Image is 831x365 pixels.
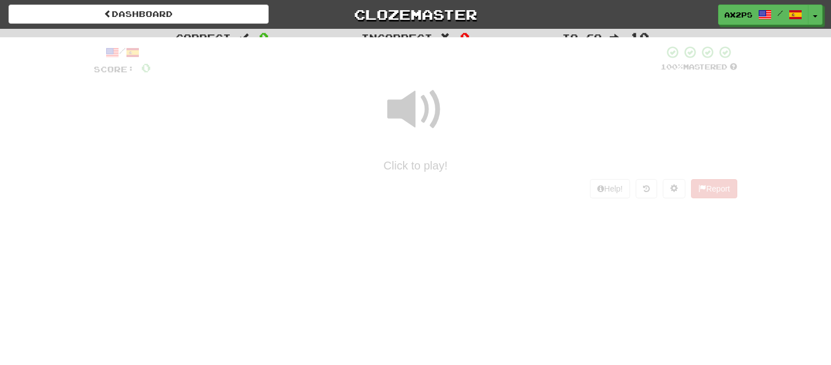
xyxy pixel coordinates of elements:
[440,33,453,42] span: :
[259,30,269,44] span: 0
[361,32,432,43] span: Incorrect
[460,30,470,44] span: 0
[718,5,808,25] a: ax2ps /
[630,30,649,44] span: 10
[661,62,737,72] div: Mastered
[562,32,602,43] span: To go
[8,5,269,24] a: Dashboard
[141,60,151,75] span: 0
[724,10,753,20] span: ax2ps
[661,62,683,71] span: 100 %
[239,33,251,42] span: :
[691,179,737,198] button: Report
[286,5,546,24] a: Clozemaster
[590,179,630,198] button: Help!
[94,45,151,59] div: /
[176,32,231,43] span: Correct
[636,179,657,198] button: Round history (alt+y)
[777,9,783,17] span: /
[94,158,737,174] div: Click to play!
[610,33,622,42] span: :
[94,64,134,74] span: Score:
